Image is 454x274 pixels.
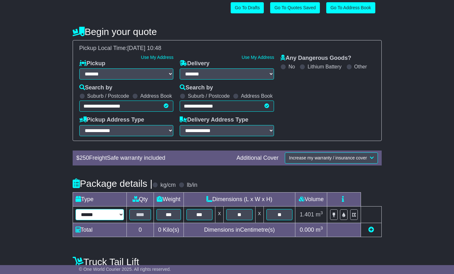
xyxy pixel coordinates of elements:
label: kg/cm [160,182,176,189]
span: 250 [80,155,89,161]
label: No [288,64,295,70]
label: Search by [180,84,213,91]
div: Additional Cover [233,155,282,162]
td: Dimensions in Centimetre(s) [184,223,295,237]
label: Suburb / Postcode [188,93,230,99]
span: 0 [158,227,161,233]
div: $ FreightSafe warranty included [73,155,234,162]
td: Volume [295,192,327,206]
span: m [316,211,323,218]
label: Lithium Battery [307,64,342,70]
span: 1.401 [300,211,314,218]
label: Suburb / Postcode [87,93,129,99]
label: lb/in [187,182,197,189]
td: Dimensions (L x W x H) [184,192,295,206]
sup: 3 [321,210,323,215]
span: © One World Courier 2025. All rights reserved. [79,267,171,272]
label: Pickup Address Type [79,116,144,123]
label: Delivery [180,60,209,67]
span: [DATE] 10:48 [127,45,162,51]
a: Add new item [368,227,374,233]
td: Kilo(s) [154,223,184,237]
label: Other [354,64,367,70]
a: Go To Quotes Saved [270,2,320,13]
td: x [215,206,224,223]
a: Go To Drafts [231,2,264,13]
span: Increase my warranty / insurance cover [289,155,367,160]
td: x [255,206,263,223]
div: Pickup Local Time: [76,45,378,52]
label: Pickup [79,60,105,67]
sup: 3 [321,226,323,230]
h4: Package details | [73,178,153,189]
span: m [316,227,323,233]
label: Any Dangerous Goods? [280,55,351,62]
label: Address Book [140,93,172,99]
a: Go To Address Book [326,2,375,13]
h4: Truck Tail Lift [73,256,382,267]
td: Weight [154,192,184,206]
a: Use My Address [242,55,274,60]
td: Type [73,192,127,206]
td: Total [73,223,127,237]
td: 0 [127,223,154,237]
h4: Begin your quote [73,26,382,37]
button: Increase my warranty / insurance cover [285,152,378,164]
span: 0.000 [300,227,314,233]
td: Qty [127,192,154,206]
a: Use My Address [141,55,174,60]
label: Search by [79,84,112,91]
label: Address Book [241,93,273,99]
label: Delivery Address Type [180,116,248,123]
